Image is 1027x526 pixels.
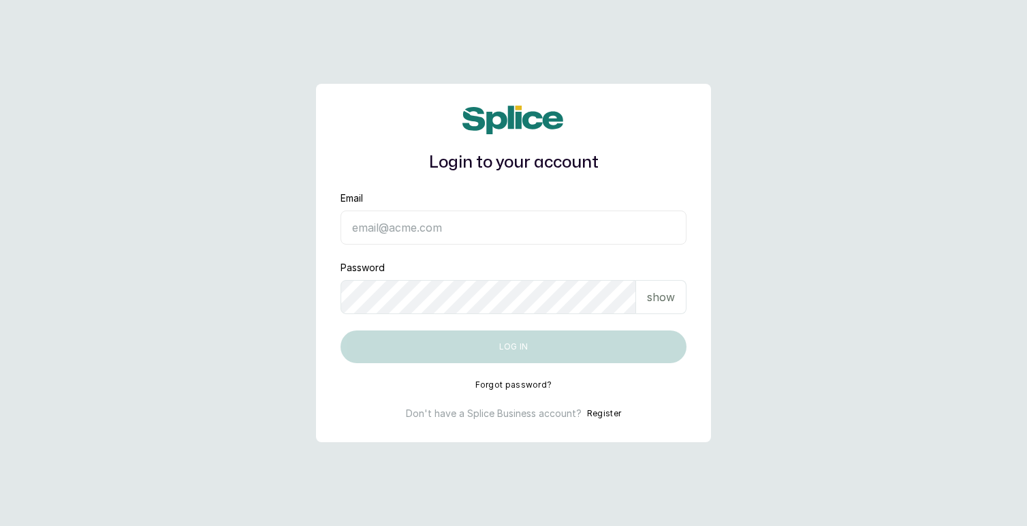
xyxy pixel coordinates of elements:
[341,211,686,245] input: email@acme.com
[475,380,552,390] button: Forgot password?
[341,261,385,275] label: Password
[341,191,363,205] label: Email
[406,407,582,420] p: Don't have a Splice Business account?
[341,330,686,363] button: Log in
[341,151,686,175] h1: Login to your account
[587,407,621,420] button: Register
[647,289,675,305] p: show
